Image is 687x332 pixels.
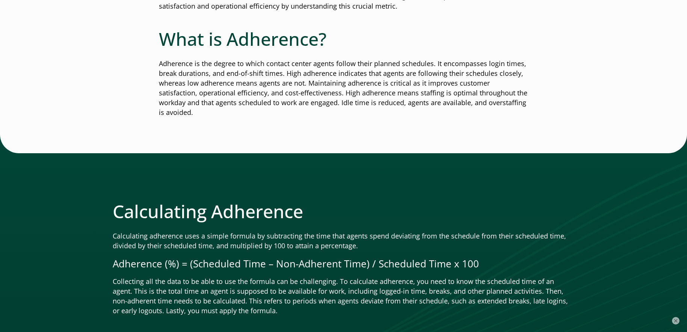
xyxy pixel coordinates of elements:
h2: What is Adherence? [159,28,528,50]
button: × [672,317,679,324]
p: Adherence is the degree to which contact center agents follow their planned schedules. It encompa... [159,59,528,117]
p: Collecting all the data to be able to use the formula can be challenging. To calculate adherence,... [113,277,575,316]
h2: Calculating Adherence [113,201,575,222]
p: Adherence (%) = (Scheduled Time – Non-Adherent Time) / Scheduled Time x 100 [113,257,575,271]
p: Calculating adherence uses a simple formula by subtracting the time that agents spend deviating f... [113,231,575,251]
